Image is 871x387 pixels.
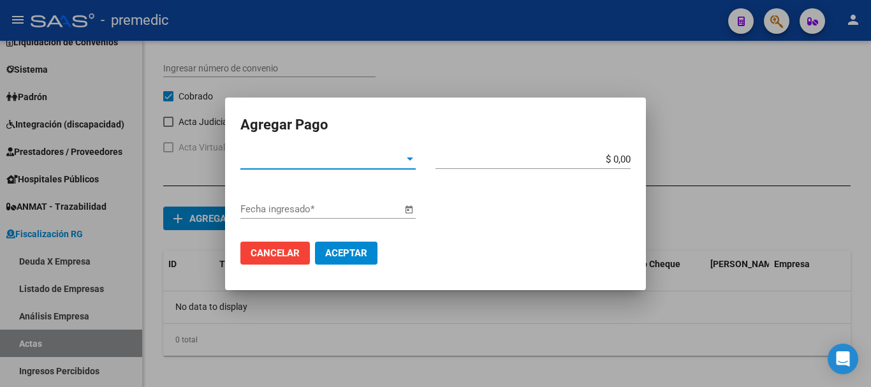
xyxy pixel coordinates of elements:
h2: Agregar Pago [240,113,631,137]
button: Aceptar [315,242,377,265]
span: Aceptar [325,247,367,259]
span: Tipo de Pago * [240,154,404,165]
button: Cancelar [240,242,310,265]
div: Open Intercom Messenger [828,344,858,374]
button: Open calendar [402,202,416,217]
span: Cancelar [251,247,300,259]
